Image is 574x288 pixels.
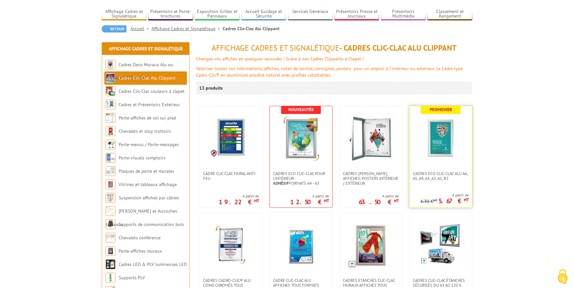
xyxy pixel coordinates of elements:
[427,9,472,19] a: Classement et Rangement
[200,171,262,181] a: Cadre CLIC CLAC Mural ANTI-FEU
[324,198,329,204] sup: HT
[106,193,115,203] img: Suspension affiches par câbles
[420,223,462,265] img: Cadres Clic-Clac Étanches Sécurisés du A3 au 120 x 160 cm
[418,116,463,161] img: Cadres Eco Clic-Clac alu A6, A5, A4, A3, A2, A1, B2
[102,9,147,19] a: Affichage Cadres et Signalétique
[106,273,115,282] img: Supports PLV
[421,199,437,204] p: 6.30 €
[199,81,224,94] p: 13 produits
[464,197,469,203] sup: HT
[203,171,259,181] span: Cadre CLIC CLAC Mural ANTI-FEU
[223,25,280,32] li: Cadres Clic-Clac Alu Clippant
[212,43,339,53] span: Affichage Cadres et Signalétique
[288,9,333,19] a: Services Généraux
[340,171,402,186] a: Cadres [PERSON_NAME] affiches-posters intérieur / extérieur
[148,9,193,19] a: Présentoirs et Porte-brochures
[343,171,399,186] span: Cadres [PERSON_NAME] affiches-posters intérieur / extérieur
[106,166,115,176] img: Plaques de porte et murales
[119,248,162,254] a: Porte-affiches muraux
[130,26,151,31] a: Accueil
[196,44,472,52] h1: - Cadres Clic-Clac Alu Clippant
[359,200,399,204] p: 63.50 €
[410,171,472,181] a: Cadres Eco Clic-Clac alu A6, A5, A4, A3, A2, A1, B2
[106,126,115,136] img: Chevalets et stop trottoirs
[359,194,399,199] span: A partir de
[254,198,259,204] sup: HT
[278,223,324,268] img: Cadre Clic-Clac Alu affiches tous formats
[421,193,469,198] span: A partir de
[106,86,115,96] img: Cadres Clic-Clac couleurs à clapet
[106,153,115,163] img: Porte-visuels comptoirs
[119,182,177,187] a: Vitrines et tableaux affichage
[195,9,240,19] a: Exposition Grilles et Panneaux
[119,195,179,201] a: Suspension affiches par câbles
[208,223,254,268] img: Cadres Cadro-Clic® Alu coins chromés tous formats affiches
[106,208,177,227] a: [PERSON_NAME] et Accroches tableaux
[106,259,115,269] img: Cadres LED & PLV lumineuses LED
[119,275,145,281] a: Supports PLV
[106,62,173,81] a: Cadres Deco Muraux Alu ou [GEOGRAPHIC_DATA]
[119,155,165,161] a: Porte-visuels comptoirs
[241,9,286,19] a: Accueil Guidage et Sécurité
[270,278,332,288] a: Cadre Clic-Clac Alu affiches tous formats
[106,246,115,256] img: Porte-affiches muraux
[273,278,329,288] span: Cadre Clic-Clac Alu affiches tous formats
[119,261,187,267] a: Cadres LED & PLV lumineuses LED
[551,266,574,288] button: Cookies (fenêtre modale)
[290,200,329,204] p: 12.50 €
[278,116,324,161] img: Cadres Eco Clic-Clac pour l'intérieur - <strong>Adhésif</strong> formats A4 - A3
[210,116,252,158] img: Cadre CLIC CLAC Mural ANTI-FEU
[102,25,126,32] a: Retour
[348,223,394,268] img: Cadres Etanches Clic-Clac muraux affiches tous formats
[106,100,115,109] img: Cadres et Présentoirs Extérieur
[381,9,426,19] a: Présentoirs Multimédia
[119,75,176,81] a: Cadres Clic-Clac Alu Clippant
[438,199,469,203] p: 5.67 €
[151,26,223,31] a: Affichage Cadres et Signalétique
[394,198,399,204] sup: HT
[413,171,469,181] span: Cadres Eco Clic-Clac alu A6, A5, A4, A3, A2, A1, B2
[554,269,571,285] img: Cookies (fenêtre modale)
[273,181,289,186] strong: Adhésif
[348,116,394,161] img: Cadres vitrines affiches-posters intérieur / extérieur
[106,233,115,243] img: Chevalets conférence
[106,60,115,69] img: Cadres Deco Muraux Alu ou Bois
[119,168,174,174] a: Plaques de porte et murales
[288,107,314,112] b: Nouveautés
[433,198,437,202] sup: HT
[106,180,115,189] img: Vitrines et tableaux affichage
[334,9,379,19] a: Présentoirs Presse et Journaux
[119,221,184,227] a: Supports de communication bois
[273,171,329,186] span: Cadres Eco Clic-Clac pour l'intérieur - formats A4 - A3
[119,102,180,107] a: Cadres et Présentoirs Extérieur
[290,194,329,199] span: A partir de
[109,46,183,52] a: Affichage Cadres et Signalétique
[106,206,115,216] img: Cimaises et Accroches tableaux
[219,200,259,204] p: 19.22 €
[196,66,463,78] font: Valoriser toutes vos informations, affiches, notes de service, consignes, posters pour un emploi ...
[119,142,179,147] a: Porte-menus / Porte-messages
[119,88,185,94] a: Cadres Clic-Clac couleurs à clapet
[270,171,332,186] a: Cadres Eco Clic-Clac pour l'intérieur -Adhésifformats A4 - A3
[119,235,161,241] a: Chevalets conférence
[119,128,171,134] a: Chevalets et stop trottoirs
[106,113,115,123] img: Porte-affiches de sol sur pied
[430,107,452,112] b: Promoweb
[219,194,259,199] span: A partir de
[106,140,115,149] img: Porte-menus / Porte-messages
[196,56,364,62] font: Changez vos affiches en quelques secondes ! Grâce à nos Cadres Clippants à Clapet !
[119,115,176,121] a: Porte-affiches de sol sur pied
